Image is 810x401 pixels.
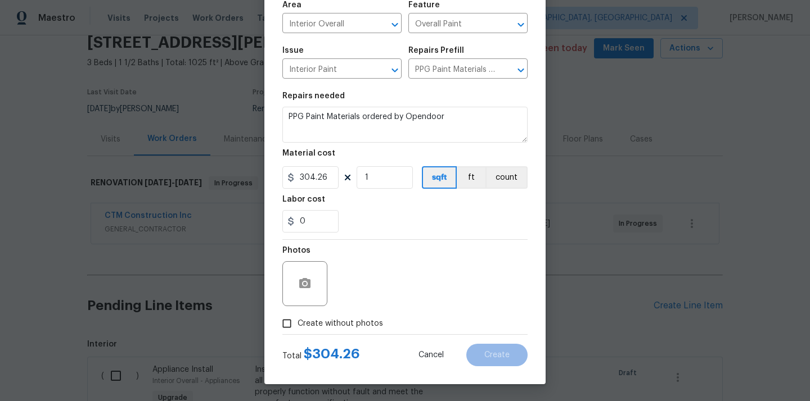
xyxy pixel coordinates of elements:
[387,17,403,33] button: Open
[282,107,528,143] textarea: PPG Paint Materials ordered by Opendoor
[457,166,485,189] button: ft
[298,318,383,330] span: Create without photos
[304,347,360,361] span: $ 304.26
[484,351,510,359] span: Create
[513,17,529,33] button: Open
[282,92,345,100] h5: Repairs needed
[422,166,457,189] button: sqft
[485,166,528,189] button: count
[466,344,528,366] button: Create
[282,1,301,9] h5: Area
[282,195,325,203] h5: Labor cost
[282,348,360,362] div: Total
[513,62,529,78] button: Open
[408,47,464,54] h5: Repairs Prefill
[408,1,440,9] h5: Feature
[282,149,335,157] h5: Material cost
[282,47,304,54] h5: Issue
[387,62,403,78] button: Open
[282,247,310,254] h5: Photos
[418,351,444,359] span: Cancel
[400,344,462,366] button: Cancel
